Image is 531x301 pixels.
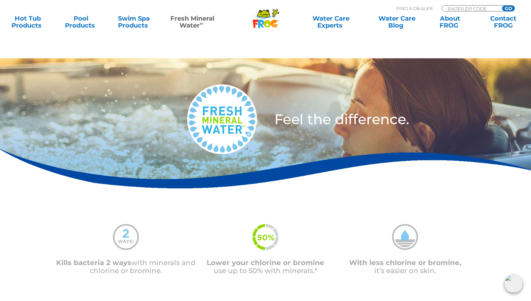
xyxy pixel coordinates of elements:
a: ContactFROG [483,15,524,29]
h3: Feel the difference. [274,112,487,126]
a: Hot TubProducts [7,15,48,29]
sup: ∞ [200,21,203,26]
a: Water CareExperts [297,15,364,29]
p: with minerals and chlorine or bromine. [56,259,196,275]
p: Find A Dealer [396,5,433,12]
p: it’s easier on skin. [335,259,475,275]
p: use up to 50% with minerals.* [196,259,335,275]
img: fmw-50percent-icon [252,224,279,250]
a: Swim SpaProducts [113,15,155,29]
a: Fresh MineralWater∞ [167,15,218,29]
span: Lower your chlorine or bromine [207,258,324,267]
img: openIcon [504,274,523,293]
input: GO [502,6,515,11]
a: Water CareBlog [376,15,418,29]
a: PoolProducts [60,15,101,29]
span: With less chlorine or bromine, [349,258,461,267]
img: fresh-mineral-water-logo-medium [187,84,257,154]
input: Zip Code Form [447,6,494,12]
a: AboutFROG [429,15,471,29]
img: mineral-water-less-chlorine [392,224,418,250]
img: mineral-water-2-ways [113,224,139,250]
span: Kills bacteria 2 ways [56,258,131,267]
